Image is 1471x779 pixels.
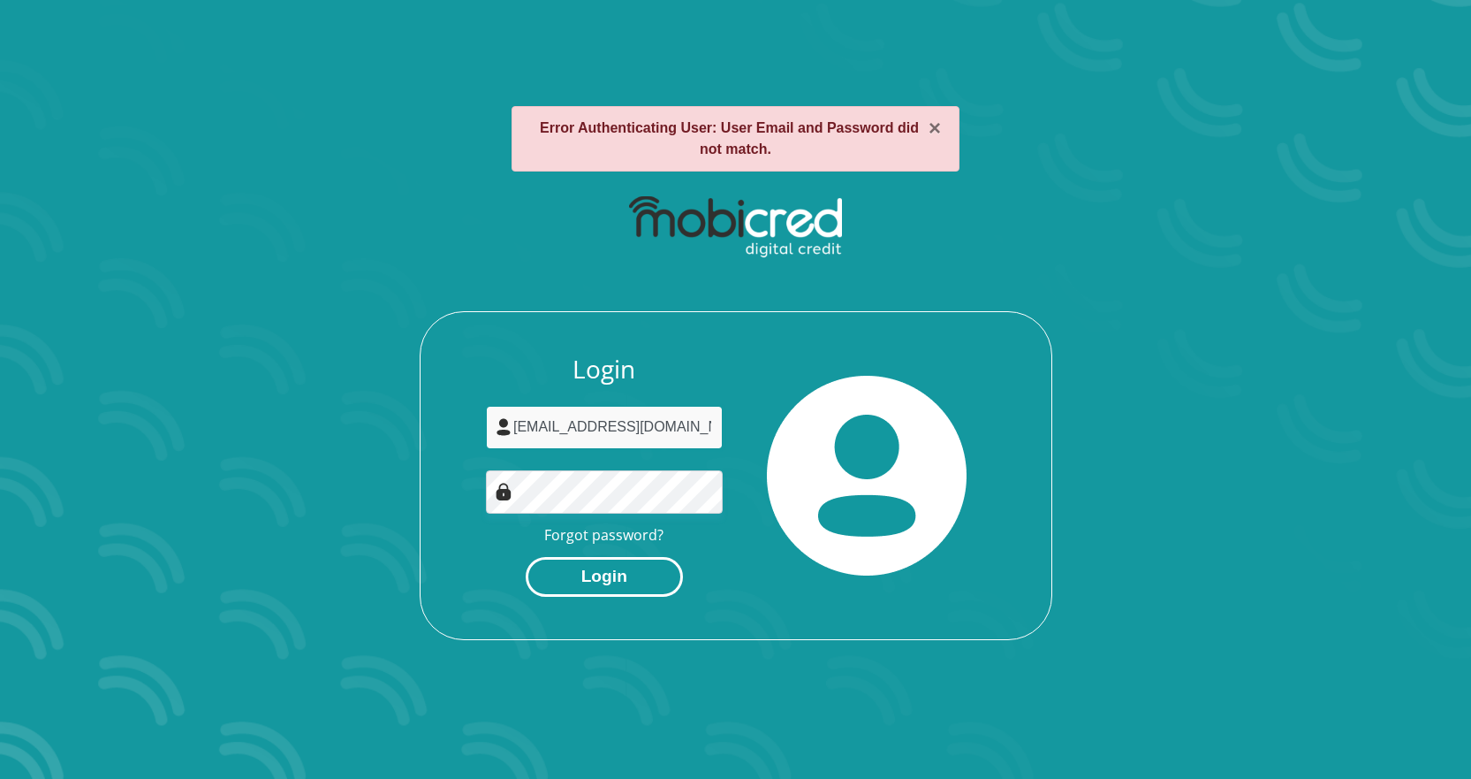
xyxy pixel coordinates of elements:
img: user-icon image [495,418,512,436]
img: Image [495,483,512,500]
a: Forgot password? [544,525,663,545]
button: Login [526,557,683,597]
h3: Login [486,355,723,385]
strong: Error Authenticating User: User Email and Password did not match. [540,120,919,157]
img: mobicred logo [629,196,842,258]
input: Username [486,406,723,449]
button: × [929,118,941,139]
